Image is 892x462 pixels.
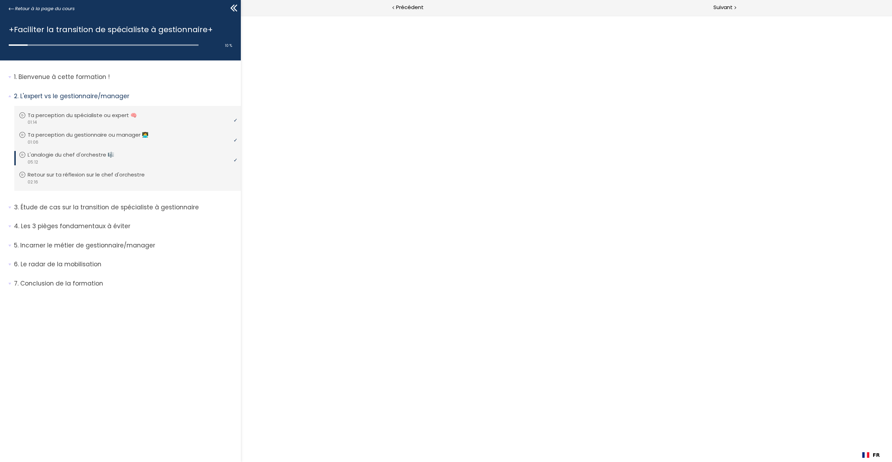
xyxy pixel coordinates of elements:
span: 5. [14,241,19,250]
div: Language Switcher [857,448,885,462]
img: Français flag [862,452,869,458]
a: FR [862,452,880,458]
span: 05:12 [27,159,38,165]
span: 1. [14,73,17,81]
p: Étude de cas sur la transition de spécialiste à gestionnaire [14,203,236,212]
a: Retour à la page du cours [9,5,75,13]
span: 2. [14,92,19,101]
p: Le radar de la mobilisation [14,260,236,269]
p: Ta perception du spécialiste ou expert 🧠 [28,111,148,119]
span: 6. [14,260,19,269]
span: 10 % [225,43,232,48]
p: Conclusion de la formation [14,279,236,288]
h1: +Faciliter la transition de spécialiste à gestionnaire+ [9,23,229,36]
span: 3. [14,203,19,212]
p: Bienvenue à cette formation ! [14,73,236,81]
span: Précédent [396,3,424,12]
span: 02:16 [27,179,38,185]
p: L'expert vs le gestionnaire/manager [14,92,236,101]
p: Retour sur ta réflexion sur le chef d'orchestre [28,171,155,179]
span: Suivant [713,3,733,12]
span: 7. [14,279,19,288]
span: 01:14 [27,119,37,125]
div: Language selected: Français [857,448,885,462]
p: Ta perception du gestionnaire ou manager 👩‍💻 [28,131,159,139]
span: 4. [14,222,19,231]
span: 01:06 [27,139,38,145]
p: L'analogie du chef d'orchestre 🎼 [28,151,125,159]
span: Retour à la page du cours [15,5,75,13]
p: Les 3 pièges fondamentaux à éviter [14,222,236,231]
p: Incarner le métier de gestionnaire/manager [14,241,236,250]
